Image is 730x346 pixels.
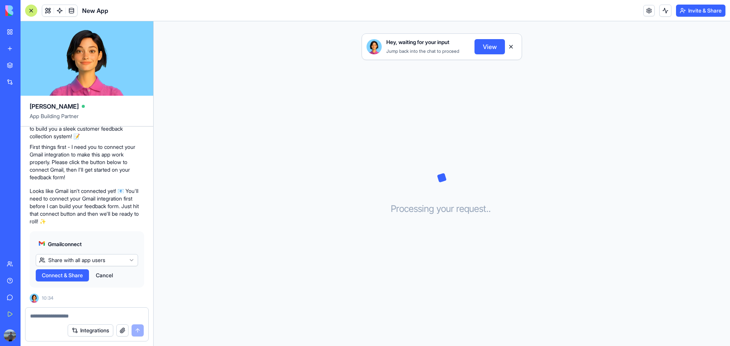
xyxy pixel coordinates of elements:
span: Hey, waiting for your input [386,38,449,46]
img: Ella_00000_wcx2te.png [367,39,382,54]
button: Connect & Share [36,269,89,281]
span: Connect & Share [42,272,83,279]
button: Integrations [68,324,113,337]
button: Cancel [92,269,117,281]
span: . [486,203,489,215]
img: gmail [39,240,45,246]
img: ACg8ocLjlcIU3OgKUp_j0mxcIsRVwcxtK1PHDZY82v1uajWLStHDXus=s96-c [4,329,16,341]
button: Invite & Share [676,5,725,17]
span: [PERSON_NAME] [30,102,79,111]
span: . [489,203,491,215]
span: New App [82,6,108,15]
p: First things first - I need you to connect your Gmail integration to make this app work properly.... [30,143,144,181]
span: 10:34 [42,295,54,301]
p: Hey there! I'm [PERSON_NAME], and I'm about to build you a sleek customer feedback collection sys... [30,117,144,140]
img: logo [5,5,52,16]
img: Ella_00000_wcx2te.png [30,294,39,303]
span: App Building Partner [30,112,144,126]
span: Jump back into the chat to proceed [386,48,459,54]
h3: Processing your request [391,203,493,215]
p: Looks like Gmail isn't connected yet! 📧 You'll need to connect your Gmail integration first befor... [30,187,144,225]
button: View [474,39,505,54]
span: Gmail connect [48,240,82,248]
